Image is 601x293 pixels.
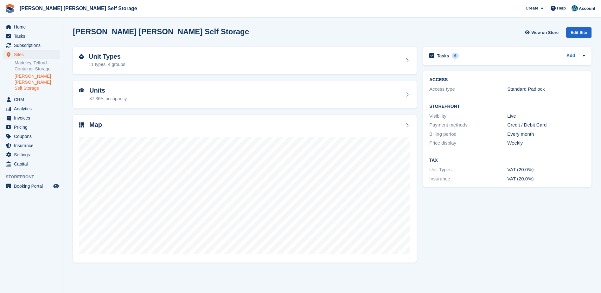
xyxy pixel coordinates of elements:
[566,27,591,38] div: Edit Site
[14,95,52,104] span: CRM
[3,160,60,168] a: menu
[452,53,459,59] div: 6
[507,131,585,138] div: Every month
[3,150,60,159] a: menu
[3,123,60,132] a: menu
[17,3,140,14] a: [PERSON_NAME] [PERSON_NAME] Self Storage
[526,5,538,11] span: Create
[3,50,60,59] a: menu
[579,5,595,12] span: Account
[429,104,585,109] h2: Storefront
[14,104,52,113] span: Analytics
[14,150,52,159] span: Settings
[429,175,507,183] div: Insurance
[566,52,575,60] a: Add
[73,81,417,108] a: Units 87.36% occupancy
[6,174,63,180] span: Storefront
[14,123,52,132] span: Pricing
[14,50,52,59] span: Sites
[14,160,52,168] span: Capital
[14,182,52,191] span: Booking Portal
[3,23,60,31] a: menu
[73,115,417,263] a: Map
[429,77,585,82] h2: ACCESS
[429,166,507,173] div: Unit Types
[89,61,125,68] div: 11 types, 4 groups
[52,182,60,190] a: Preview store
[14,114,52,122] span: Invoices
[14,41,52,50] span: Subscriptions
[429,121,507,129] div: Payment methods
[531,29,559,36] span: View on Store
[14,23,52,31] span: Home
[566,27,591,40] a: Edit Site
[507,121,585,129] div: Credit / Debit Card
[3,104,60,113] a: menu
[15,60,60,72] a: Madeley, Telford - Container Storage
[3,132,60,141] a: menu
[507,166,585,173] div: VAT (20.0%)
[89,53,125,60] h2: Unit Types
[14,141,52,150] span: Insurance
[5,4,15,13] img: stora-icon-8386f47178a22dfd0bd8f6a31ec36ba5ce8667c1dd55bd0f319d3a0aa187defe.svg
[3,182,60,191] a: menu
[3,41,60,50] a: menu
[507,113,585,120] div: Live
[73,47,417,75] a: Unit Types 11 types, 4 groups
[429,158,585,163] h2: Tax
[14,132,52,141] span: Coupons
[507,86,585,93] div: Standard Padlock
[507,140,585,147] div: Weekly
[437,53,449,59] h2: Tasks
[429,140,507,147] div: Price display
[429,113,507,120] div: Visibility
[524,27,561,38] a: View on Store
[79,88,84,93] img: unit-icn-7be61d7bf1b0ce9d3e12c5938cc71ed9869f7b940bace4675aadf7bd6d80202e.svg
[3,32,60,41] a: menu
[572,5,578,11] img: Jake Timmins
[15,73,60,91] a: [PERSON_NAME] [PERSON_NAME] Self Storage
[79,122,84,127] img: map-icn-33ee37083ee616e46c38cad1a60f524a97daa1e2b2c8c0bc3eb3415660979fc1.svg
[3,141,60,150] a: menu
[14,32,52,41] span: Tasks
[73,27,249,36] h2: [PERSON_NAME] [PERSON_NAME] Self Storage
[79,54,84,59] img: unit-type-icn-2b2737a686de81e16bb02015468b77c625bbabd49415b5ef34ead5e3b44a266d.svg
[3,95,60,104] a: menu
[89,87,127,94] h2: Units
[429,131,507,138] div: Billing period
[89,121,102,128] h2: Map
[89,95,127,102] div: 87.36% occupancy
[429,86,507,93] div: Access type
[3,114,60,122] a: menu
[557,5,566,11] span: Help
[507,175,585,183] div: VAT (20.0%)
